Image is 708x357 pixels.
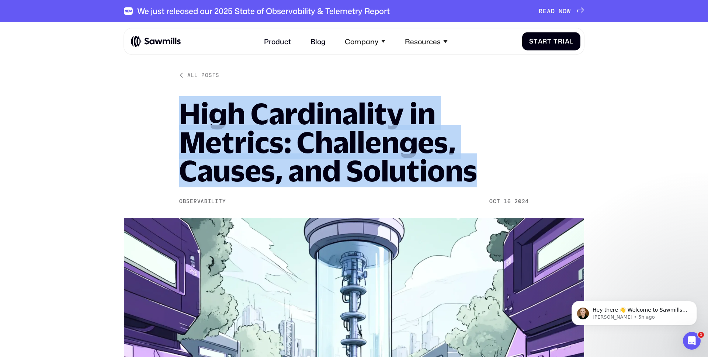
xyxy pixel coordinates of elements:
[563,7,567,15] span: O
[534,38,538,45] span: t
[563,38,565,45] span: i
[558,38,563,45] span: r
[553,38,558,45] span: T
[504,198,511,205] div: 16
[560,285,708,337] iframe: Intercom notifications message
[698,332,704,338] span: 1
[489,198,500,205] div: Oct
[179,72,219,79] a: All posts
[179,99,529,185] h1: High Cardinality in Metrics: Challenges, Causes, and Solutions
[683,332,701,350] iframe: Intercom live chat
[547,7,551,15] span: A
[567,7,571,15] span: W
[405,37,441,45] div: Resources
[305,32,331,51] a: Blog
[259,32,296,51] a: Product
[137,6,390,16] div: We just released our 2025 State of Observability & Telemetry Report
[179,198,226,205] div: Observability
[539,7,543,15] span: R
[543,7,547,15] span: E
[340,32,391,51] div: Company
[400,32,453,51] div: Resources
[542,38,547,45] span: r
[522,32,581,50] a: StartTrial
[569,38,573,45] span: l
[551,7,555,15] span: D
[32,28,127,35] p: Message from Winston, sent 5h ago
[187,72,219,79] div: All posts
[32,21,127,64] span: Hey there 👋 Welcome to Sawmills. The smart telemetry management platform that solves cost, qualit...
[565,38,570,45] span: a
[345,37,378,45] div: Company
[559,7,563,15] span: N
[539,7,584,15] a: READNOW
[538,38,543,45] span: a
[547,38,552,45] span: t
[529,38,534,45] span: S
[514,198,529,205] div: 2024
